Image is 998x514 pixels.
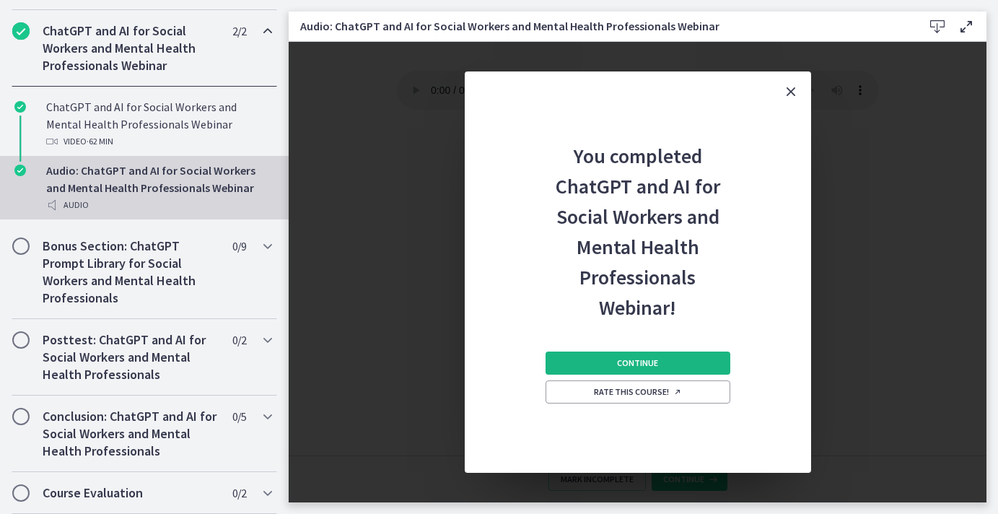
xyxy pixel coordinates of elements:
[46,98,271,150] div: ChatGPT and AI for Social Workers and Mental Health Professionals Webinar
[232,484,246,502] span: 0 / 2
[46,162,271,214] div: Audio: ChatGPT and AI for Social Workers and Mental Health Professionals Webinar
[232,238,246,255] span: 0 / 9
[232,408,246,425] span: 0 / 5
[617,357,658,369] span: Continue
[543,112,733,323] h2: You completed ChatGPT and AI for Social Workers and Mental Health Professionals Webinar!
[232,22,246,40] span: 2 / 2
[43,238,219,307] h2: Bonus Section: ChatGPT Prompt Library for Social Workers and Mental Health Professionals
[43,22,219,74] h2: ChatGPT and AI for Social Workers and Mental Health Professionals Webinar
[300,17,900,35] h3: Audio: ChatGPT and AI for Social Workers and Mental Health Professionals Webinar
[12,22,30,40] i: Completed
[546,380,730,404] a: Rate this course! Opens in a new window
[673,388,682,396] i: Opens in a new window
[14,101,26,113] i: Completed
[43,408,219,460] h2: Conclusion: ChatGPT and AI for Social Workers and Mental Health Professionals
[87,133,113,150] span: · 62 min
[46,196,271,214] div: Audio
[46,133,271,150] div: Video
[232,331,246,349] span: 0 / 2
[771,71,811,112] button: Close
[594,386,682,398] span: Rate this course!
[546,352,730,375] button: Continue
[14,165,26,176] i: Completed
[43,484,219,502] h2: Course Evaluation
[43,331,219,383] h2: Posttest: ChatGPT and AI for Social Workers and Mental Health Professionals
